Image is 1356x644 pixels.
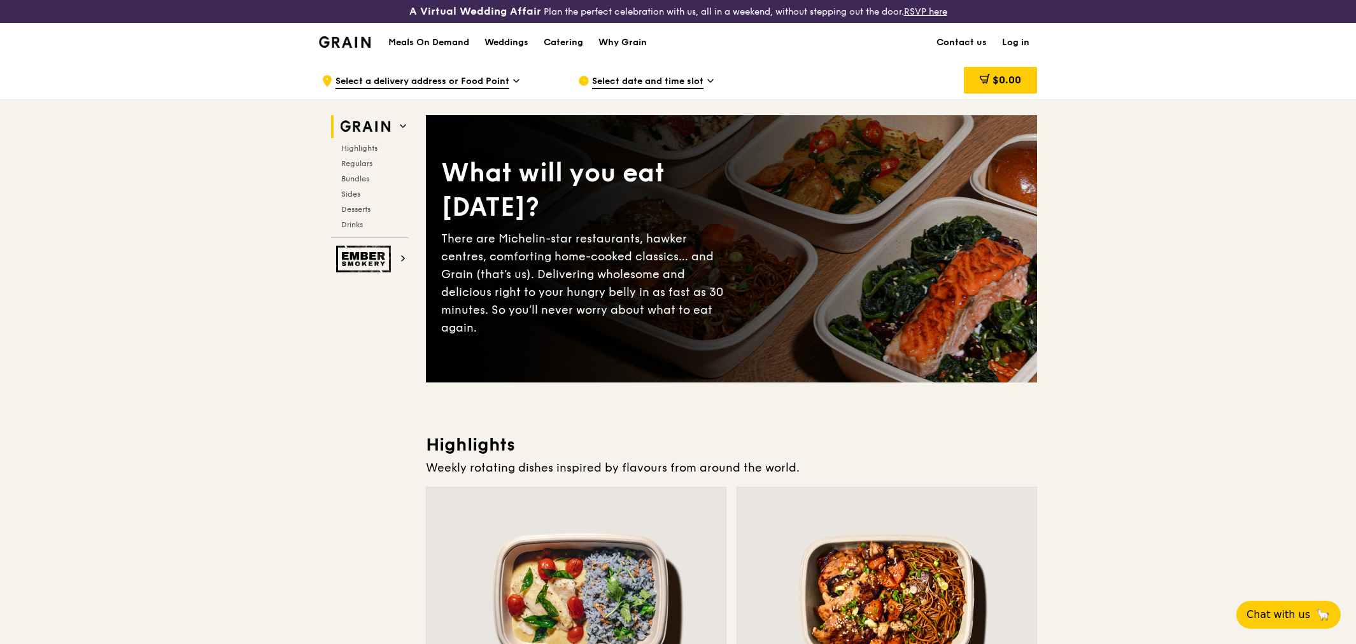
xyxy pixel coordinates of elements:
[335,75,509,89] span: Select a delivery address or Food Point
[598,24,647,62] div: Why Grain
[544,24,583,62] div: Catering
[1315,607,1331,622] span: 🦙
[341,220,363,229] span: Drinks
[426,459,1037,477] div: Weekly rotating dishes inspired by flavours from around the world.
[994,24,1037,62] a: Log in
[992,74,1021,86] span: $0.00
[341,205,371,214] span: Desserts
[388,36,469,49] h1: Meals On Demand
[591,24,654,62] a: Why Grain
[311,5,1045,18] div: Plan the perfect celebration with us, all in a weekend, without stepping out the door.
[336,115,395,138] img: Grain web logo
[1236,601,1341,629] button: Chat with us🦙
[592,75,703,89] span: Select date and time slot
[426,433,1037,456] h3: Highlights
[441,230,731,337] div: There are Michelin-star restaurants, hawker centres, comforting home-cooked classics… and Grain (...
[319,22,371,60] a: GrainGrain
[341,159,372,168] span: Regulars
[477,24,536,62] a: Weddings
[904,6,947,17] a: RSVP here
[484,24,528,62] div: Weddings
[1247,607,1310,622] span: Chat with us
[319,36,371,48] img: Grain
[341,174,369,183] span: Bundles
[341,144,378,153] span: Highlights
[336,246,395,272] img: Ember Smokery web logo
[409,5,541,18] h3: A Virtual Wedding Affair
[929,24,994,62] a: Contact us
[441,156,731,225] div: What will you eat [DATE]?
[536,24,591,62] a: Catering
[341,190,360,199] span: Sides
